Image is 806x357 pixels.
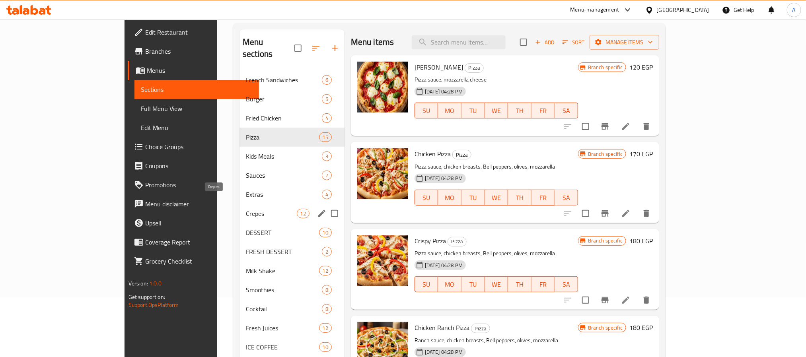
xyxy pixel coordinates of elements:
[438,103,461,118] button: MO
[239,185,345,204] div: Extras4
[422,262,466,269] span: [DATE] 04:28 PM
[246,132,319,142] span: Pizza
[322,153,331,160] span: 3
[585,324,626,332] span: Branch specific
[239,128,345,147] div: Pizza15
[246,94,322,104] span: Burger
[319,132,332,142] div: items
[246,323,319,333] div: Fresh Juices
[515,34,532,50] span: Select section
[145,218,253,228] span: Upsell
[535,192,552,204] span: FR
[239,109,345,128] div: Fried Chicken4
[792,6,796,14] span: A
[322,286,331,294] span: 8
[531,276,555,292] button: FR
[290,40,306,56] span: Select all sections
[246,151,322,161] span: Kids Meals
[461,103,485,118] button: TU
[134,80,259,99] a: Sections
[418,279,435,290] span: SU
[239,280,345,299] div: Smoothies8
[441,105,458,116] span: MO
[621,209,631,218] a: Edit menu item
[511,192,528,204] span: TH
[415,75,578,85] p: Pizza sauce, mozzarella cheese
[322,171,332,180] div: items
[532,36,557,49] button: Add
[147,66,253,75] span: Menus
[585,150,626,158] span: Branch specific
[629,62,653,73] h6: 120 EGP
[246,247,322,256] span: FRESH DESSERT
[239,204,345,223] div: Crepes12edit
[629,322,653,333] h6: 180 EGP
[415,248,578,258] p: Pizza sauce, chicken breasts, Bell peppers, olives, mozzarella
[621,122,631,131] a: Edit menu item
[438,276,461,292] button: MO
[319,342,332,352] div: items
[141,104,253,113] span: Full Menu View
[452,150,471,159] div: Pizza
[577,118,594,135] span: Select to update
[441,279,458,290] span: MO
[415,148,451,160] span: Chicken Pizza
[558,192,575,204] span: SA
[128,278,148,289] span: Version:
[555,103,578,118] button: SA
[322,113,332,123] div: items
[246,113,322,123] div: Fried Chicken
[322,151,332,161] div: items
[239,166,345,185] div: Sauces7
[145,256,253,266] span: Grocery Checklist
[415,190,438,206] button: SU
[128,300,179,310] a: Support.OpsPlatform
[418,105,435,116] span: SU
[590,35,659,50] button: Manage items
[128,252,259,271] a: Grocery Checklist
[453,150,471,159] span: Pizza
[415,103,438,118] button: SU
[319,324,331,332] span: 12
[134,99,259,118] a: Full Menu View
[145,47,253,56] span: Branches
[322,285,332,295] div: items
[246,266,319,276] div: Milk Shake
[577,205,594,222] span: Select to update
[485,190,508,206] button: WE
[319,323,332,333] div: items
[322,191,331,198] span: 4
[128,233,259,252] a: Coverage Report
[322,75,332,85] div: items
[585,64,626,71] span: Branch specific
[508,103,531,118] button: TH
[415,162,578,172] p: Pizza sauce, chicken breasts, Bell peppers, olives, mozzarella
[322,94,332,104] div: items
[465,63,484,73] div: Pizza
[239,299,345,318] div: Cocktail8
[422,175,466,182] span: [DATE] 04:28 PM
[297,210,309,217] span: 12
[461,276,485,292] button: TU
[325,39,345,58] button: Add section
[319,267,331,275] span: 12
[637,291,656,310] button: delete
[471,324,490,333] span: Pizza
[128,194,259,213] a: Menu disclaimer
[415,322,469,334] span: Chicken Ranch Pizza
[246,228,319,237] span: DESSERT
[239,318,345,338] div: Fresh Juices12
[629,148,653,159] h6: 170 EGP
[532,36,557,49] span: Add item
[128,175,259,194] a: Promotions
[128,42,259,61] a: Branches
[246,304,322,314] span: Cocktail
[322,247,332,256] div: items
[511,279,528,290] span: TH
[465,192,482,204] span: TU
[149,278,162,289] span: 1.0.0
[128,23,259,42] a: Edit Restaurant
